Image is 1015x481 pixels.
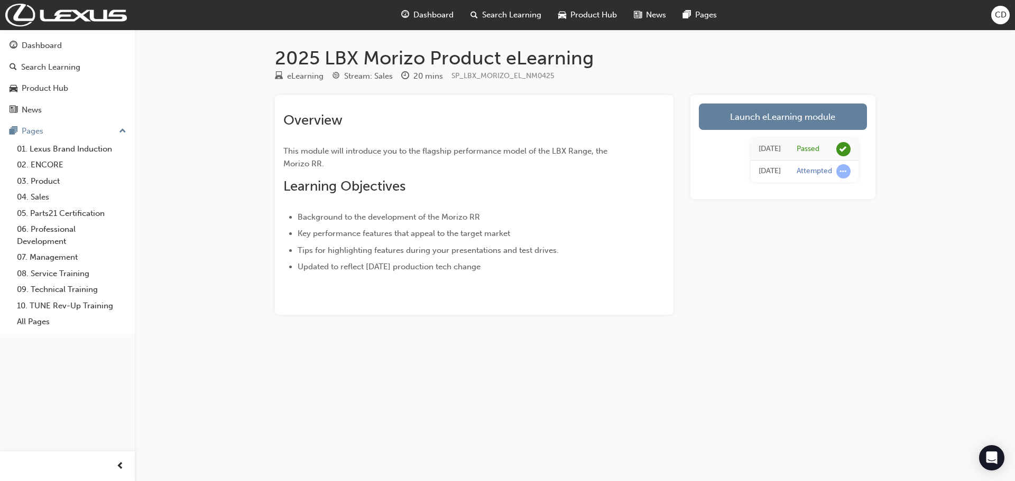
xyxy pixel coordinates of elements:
a: All Pages [13,314,131,330]
a: 07. Management [13,249,131,266]
span: CD [995,9,1007,21]
span: search-icon [470,8,478,22]
span: search-icon [10,63,17,72]
span: news-icon [634,8,642,22]
a: car-iconProduct Hub [550,4,625,26]
a: 08. Service Training [13,266,131,282]
a: Launch eLearning module [699,103,867,130]
span: prev-icon [116,460,124,473]
span: pages-icon [683,8,691,22]
span: guage-icon [401,8,409,22]
span: Key performance features that appeal to the target market [298,229,510,238]
span: Learning Objectives [283,178,405,194]
span: car-icon [558,8,566,22]
span: car-icon [10,84,17,93]
div: News [22,104,42,116]
img: Trak [5,4,127,26]
button: Pages [4,121,131,141]
span: clock-icon [401,72,409,81]
a: guage-iconDashboard [393,4,462,26]
div: Wed Aug 06 2025 15:19:35 GMT+1000 (Australian Eastern Standard Time) [759,165,781,177]
a: news-iconNews [625,4,675,26]
span: learningRecordVerb_ATTEMPT-icon [836,164,851,178]
div: Search Learning [21,61,80,73]
span: Product Hub [570,9,617,21]
div: Stream [332,70,393,83]
a: pages-iconPages [675,4,725,26]
button: DashboardSearch LearningProduct HubNews [4,34,131,121]
a: 04. Sales [13,189,131,205]
span: Search Learning [482,9,541,21]
span: This module will introduce you to the flagship performance model of the LBX Range, the Morizo RR. [283,146,610,168]
span: news-icon [10,106,17,115]
div: Dashboard [22,40,62,52]
span: Pages [695,9,717,21]
div: Wed Aug 06 2025 15:23:55 GMT+1000 (Australian Eastern Standard Time) [759,143,781,155]
a: Dashboard [4,36,131,55]
button: CD [991,6,1010,24]
div: Pages [22,125,43,137]
span: Dashboard [413,9,454,21]
a: Product Hub [4,79,131,98]
span: Updated to reflect [DATE] production tech change [298,262,481,271]
div: Open Intercom Messenger [979,445,1004,470]
div: eLearning [287,70,324,82]
div: Passed [797,144,819,154]
div: 20 mins [413,70,443,82]
a: Search Learning [4,58,131,77]
div: Attempted [797,166,832,176]
a: 10. TUNE Rev-Up Training [13,298,131,314]
span: Overview [283,112,343,128]
span: learningResourceType_ELEARNING-icon [275,72,283,81]
div: Duration [401,70,443,83]
a: News [4,100,131,120]
span: Background to the development of the Morizo RR [298,212,480,222]
h1: 2025 LBX Morizo Product eLearning [275,46,875,70]
span: learningRecordVerb_PASS-icon [836,142,851,156]
a: 09. Technical Training [13,281,131,298]
span: pages-icon [10,127,17,136]
span: Tips for highlighting features during your presentations and test drives. [298,246,559,255]
span: up-icon [119,125,126,138]
a: 06. Professional Development [13,221,131,249]
span: target-icon [332,72,340,81]
span: guage-icon [10,41,17,51]
span: Learning resource code [451,71,555,80]
a: 03. Product [13,173,131,190]
a: 02. ENCORE [13,157,131,173]
a: 01. Lexus Brand Induction [13,141,131,157]
div: Product Hub [22,82,68,95]
a: 05. Parts21 Certification [13,205,131,222]
a: search-iconSearch Learning [462,4,550,26]
span: News [646,9,666,21]
div: Type [275,70,324,83]
div: Stream: Sales [344,70,393,82]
